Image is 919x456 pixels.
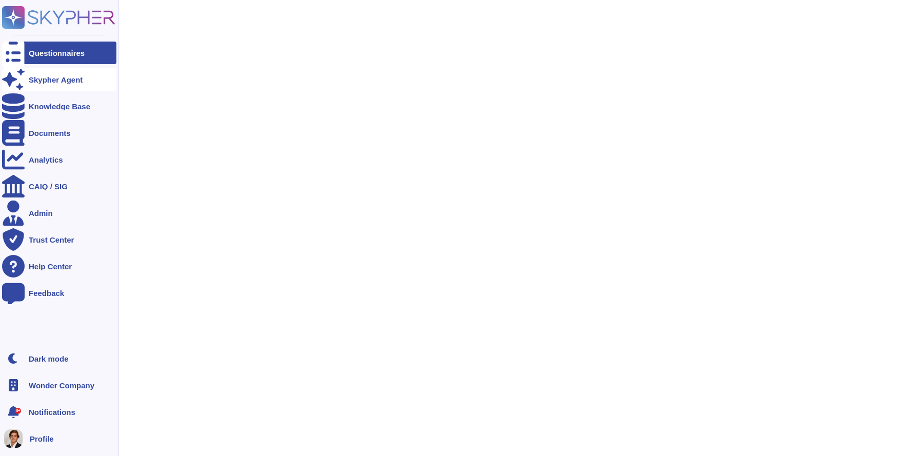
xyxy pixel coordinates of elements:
div: Help Center [29,263,72,270]
a: CAIQ / SIG [2,175,116,197]
a: Skypher Agent [2,68,116,91]
a: Help Center [2,255,116,277]
div: Analytics [29,156,63,164]
button: user [2,427,30,450]
a: Questionnaires [2,42,116,64]
div: Trust Center [29,236,74,244]
span: Profile [30,435,54,443]
a: Analytics [2,148,116,171]
a: Documents [2,122,116,144]
div: CAIQ / SIG [29,183,68,190]
span: Wonder Company [29,382,94,389]
div: 9+ [15,408,21,414]
a: Feedback [2,282,116,304]
a: Admin [2,202,116,224]
div: Feedback [29,289,64,297]
div: Skypher Agent [29,76,83,84]
div: Documents [29,129,71,137]
div: Admin [29,209,53,217]
a: Trust Center [2,228,116,251]
div: Dark mode [29,355,69,363]
div: Knowledge Base [29,103,90,110]
span: Notifications [29,408,75,416]
div: Questionnaires [29,49,85,57]
img: user [4,429,23,448]
a: Knowledge Base [2,95,116,117]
